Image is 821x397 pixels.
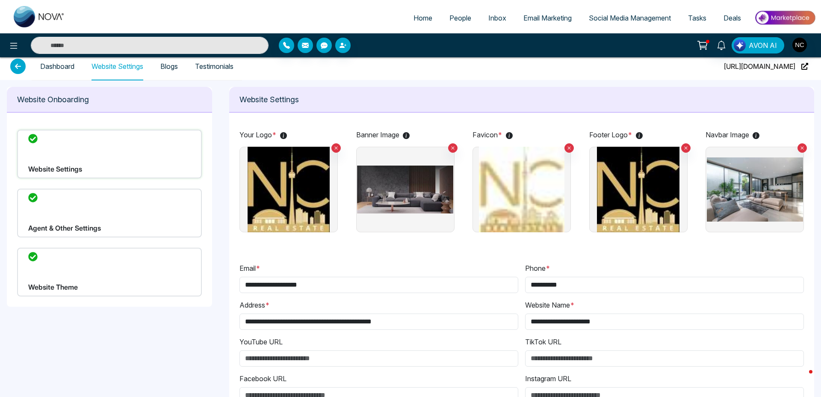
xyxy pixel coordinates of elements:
a: Tasks [679,10,715,26]
img: image holder [590,147,686,232]
img: User Avatar [792,38,807,52]
a: Home [405,10,441,26]
p: Website Settings [239,94,804,105]
p: Favicon [473,130,571,140]
div: Website Theme [17,248,202,296]
label: Phone [525,263,550,273]
img: image holder [241,147,337,232]
img: Nova CRM Logo [14,6,65,27]
span: AVON AI [749,40,777,50]
img: Lead Flow [734,39,746,51]
span: Email Marketing [523,14,572,22]
a: Website Settings [92,63,143,70]
a: Dashboard [40,63,74,70]
div: Website Settings [17,130,202,178]
span: Deals [724,14,741,22]
a: People [441,10,480,26]
span: Inbox [488,14,506,22]
label: Address [239,300,270,310]
span: Tasks [688,14,706,22]
iframe: Intercom live chat [792,368,812,388]
label: Email [239,263,260,273]
label: YouTube URL [239,337,283,347]
label: Instagram URL [525,373,571,384]
a: Email Marketing [515,10,580,26]
p: Navbar Image [706,130,804,140]
div: Agent & Other Settings [17,189,202,237]
label: Facebook URL [239,373,286,384]
a: Deals [715,10,750,26]
span: Social Media Management [589,14,671,22]
button: [URL][DOMAIN_NAME] [721,52,811,80]
span: Home [413,14,432,22]
p: Your Logo [239,130,338,140]
img: image holder [707,147,803,232]
a: Testimonials [195,63,233,70]
a: Blogs [160,63,178,70]
img: image holder [474,147,570,232]
a: Social Media Management [580,10,679,26]
img: image holder [357,147,453,232]
a: Inbox [480,10,515,26]
label: TikTok URL [525,337,561,347]
p: Banner Image [356,130,455,140]
img: Market-place.gif [754,8,816,27]
span: [URL][DOMAIN_NAME] [724,53,795,80]
p: Website Onboarding [17,94,202,105]
p: Footer Logo [589,130,688,140]
span: People [449,14,471,22]
label: Website Name [525,300,575,310]
button: AVON AI [732,37,784,53]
